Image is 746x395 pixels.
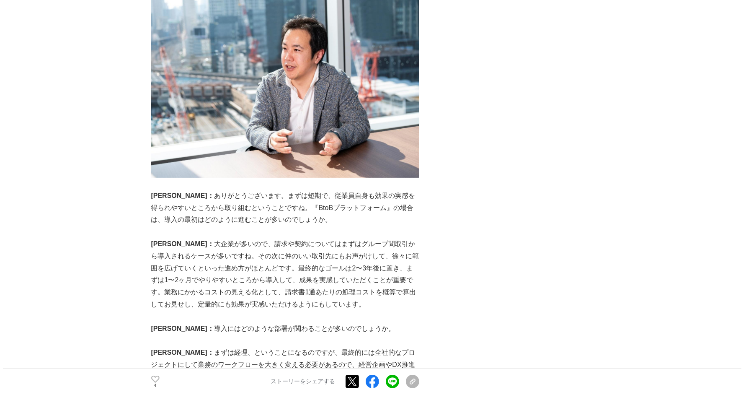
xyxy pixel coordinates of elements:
[151,238,419,311] p: 大企業が多いので、請求や契約についてはまずはグループ間取引から導入されるケースが多いですね。その次に仲のいい取引先にもお声がけして、徐々に範囲を広げていくといった進め方がほとんどです。最終的なゴ...
[151,384,160,388] p: 4
[271,378,336,386] p: ストーリーをシェアする
[151,349,214,356] strong: [PERSON_NAME]：
[151,325,214,332] strong: [PERSON_NAME]：
[151,192,214,199] strong: [PERSON_NAME]：
[151,240,214,247] strong: [PERSON_NAME]：
[151,323,419,335] p: 導入にはどのような部署が関わることが多いのでしょうか。
[151,190,419,226] p: ありがとうございます。まずは短期で、従業員自身も効果の実感を得られやすいところから取り組むということですね。『BtoBプラットフォーム』の場合は、導入の最初はどのように進むことが多いのでしょうか。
